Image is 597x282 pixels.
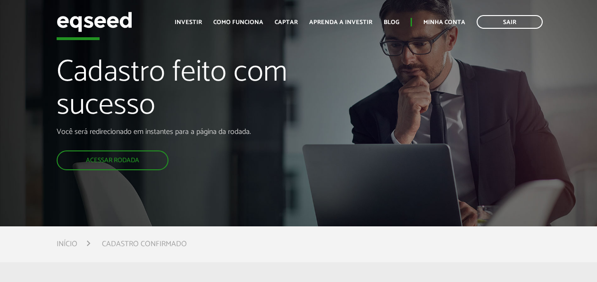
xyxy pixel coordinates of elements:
[57,241,77,248] a: Início
[102,238,187,250] li: Cadastro confirmado
[213,19,263,25] a: Como funciona
[423,19,465,25] a: Minha conta
[275,19,298,25] a: Captar
[57,9,132,34] img: EqSeed
[57,56,341,127] h1: Cadastro feito com sucesso
[57,127,341,136] p: Você será redirecionado em instantes para a página da rodada.
[384,19,399,25] a: Blog
[477,15,543,29] a: Sair
[309,19,372,25] a: Aprenda a investir
[57,150,168,170] a: Acessar rodada
[175,19,202,25] a: Investir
